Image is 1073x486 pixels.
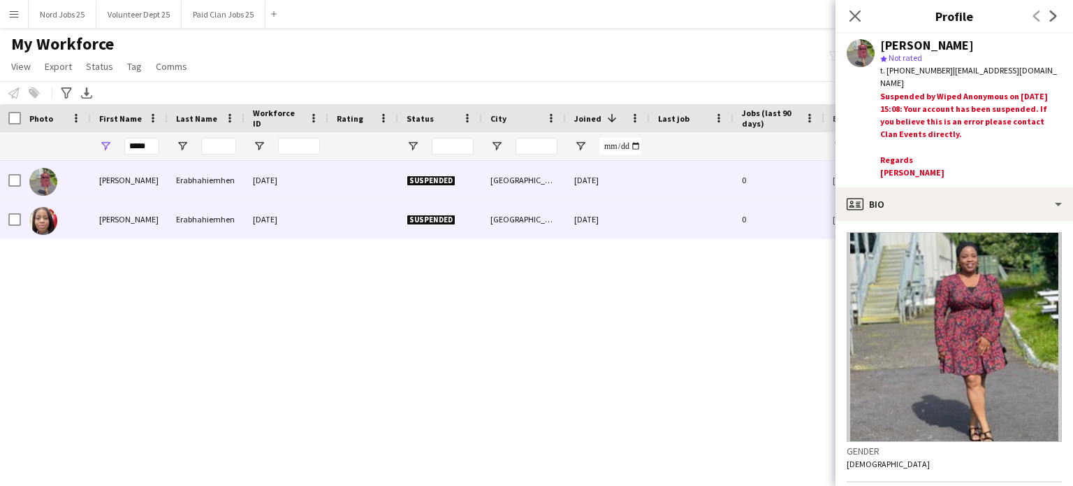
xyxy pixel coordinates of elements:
[253,108,303,129] span: Workforce ID
[29,168,57,196] img: Sonia Erabhahiemhen
[11,60,31,73] span: View
[337,113,363,124] span: Rating
[516,138,557,155] input: City Filter Input
[99,140,112,152] button: Open Filter Menu
[29,1,96,28] button: Nord Jobs 25
[58,85,75,101] app-action-btn: Advanced filters
[182,1,265,28] button: Paid Clan Jobs 25
[80,57,119,76] a: Status
[574,113,601,124] span: Joined
[880,90,1062,182] div: Suspended by Wiped Anonymous on [DATE] 15:08: Your account has been suspended. If you believe thi...
[91,161,168,199] div: [PERSON_NAME]
[880,39,974,52] div: [PERSON_NAME]
[122,57,147,76] a: Tag
[278,138,320,155] input: Workforce ID Filter Input
[29,207,57,235] img: Sonia Erabhahiemhen
[482,161,566,199] div: [GEOGRAPHIC_DATA]
[244,200,328,238] div: [DATE]
[407,215,455,225] span: Suspended
[156,60,187,73] span: Comms
[99,113,142,124] span: First Name
[833,113,855,124] span: Email
[150,57,193,76] a: Comms
[6,57,36,76] a: View
[168,161,244,199] div: Erabhahiemhen
[490,113,506,124] span: City
[39,57,78,76] a: Export
[96,1,182,28] button: Volunteer Dept 25
[847,232,1062,442] img: Crew avatar or photo
[78,85,95,101] app-action-btn: Export XLSX
[733,161,824,199] div: 0
[566,161,650,199] div: [DATE]
[244,161,328,199] div: [DATE]
[124,138,159,155] input: First Name Filter Input
[490,140,503,152] button: Open Filter Menu
[407,113,434,124] span: Status
[91,200,168,238] div: [PERSON_NAME]
[407,140,419,152] button: Open Filter Menu
[889,52,922,63] span: Not rated
[176,140,189,152] button: Open Filter Menu
[742,108,799,129] span: Jobs (last 90 days)
[29,113,53,124] span: Photo
[176,113,217,124] span: Last Name
[733,200,824,238] div: 0
[658,113,689,124] span: Last job
[847,459,930,469] span: [DEMOGRAPHIC_DATA]
[201,138,236,155] input: Last Name Filter Input
[127,60,142,73] span: Tag
[833,140,845,152] button: Open Filter Menu
[86,60,113,73] span: Status
[574,140,587,152] button: Open Filter Menu
[880,65,1057,88] span: | [EMAIL_ADDRESS][DOMAIN_NAME]
[566,200,650,238] div: [DATE]
[847,445,1062,457] h3: Gender
[599,138,641,155] input: Joined Filter Input
[45,60,72,73] span: Export
[253,140,265,152] button: Open Filter Menu
[168,200,244,238] div: Erabhahiemhen
[835,7,1073,25] h3: Profile
[432,138,474,155] input: Status Filter Input
[835,187,1073,221] div: Bio
[880,65,953,76] span: t. [PHONE_NUMBER]
[11,34,114,55] span: My Workforce
[482,200,566,238] div: [GEOGRAPHIC_DATA]
[407,176,455,186] span: Suspended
